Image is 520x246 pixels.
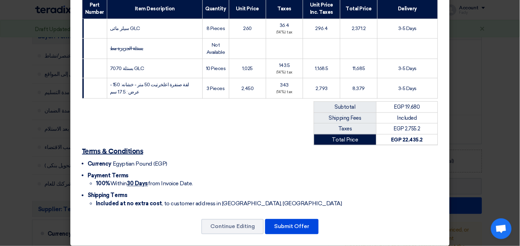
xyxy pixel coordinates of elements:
span: 11,685 [353,66,365,71]
div: (14%) tax [269,30,300,36]
td: Taxes [314,124,377,135]
span: 8,379 [353,86,365,91]
strong: 100% [96,180,110,187]
span: 10 Pieces [206,66,226,71]
td: Shipping Fees [314,112,377,124]
span: 2,371.2 [352,26,366,31]
td: Subtotal [314,102,377,113]
span: 8 Pieces [207,26,225,31]
div: (14%) tax [269,70,300,76]
span: Shipping Terms [88,192,127,199]
span: 36.4 [280,22,289,28]
li: , to customer address in [GEOGRAPHIC_DATA], [GEOGRAPHIC_DATA] [96,200,438,208]
span: 1,168.5 [315,66,329,71]
span: 3-5 Days [398,66,417,71]
span: Included [397,115,417,121]
span: 3 Pieces [207,86,225,91]
span: 3-5 Days [398,86,417,91]
strong: Included at no extra cost [96,200,162,207]
td: Total Price [314,134,377,145]
span: 296.4 [316,26,328,31]
button: Submit Offer [265,219,319,234]
button: Continue Editing [201,219,264,234]
span: سيلر مائى GLC [110,26,140,31]
span: 143.5 [279,62,290,68]
span: Payment Terms [88,172,129,179]
span: 1,025 [242,66,253,71]
div: (14%) tax [269,89,300,95]
span: 2,450 [241,86,254,91]
span: Egyptian Pound (EGP) [113,160,167,167]
span: لفة صنفرة اعلخرتيت 50 متر - خشانه: 150 - عرض : 17.5 سم [110,82,189,95]
span: Within from Invoice Date. [96,180,193,187]
td: EGP 19,680 [376,102,438,113]
span: 260 [243,26,252,31]
span: Not Available [207,42,225,55]
strike: بستلة الجزيرة مط [110,46,143,51]
span: EGP 2,755.2 [394,126,420,132]
span: 2,793 [316,86,328,91]
strong: EGP 22,435.2 [391,137,423,143]
span: بستلة 7070 GLC [110,66,144,71]
div: Open chat [491,218,512,239]
u: 30 Days [127,180,148,187]
span: 3-5 Days [398,26,417,31]
span: Currency [88,160,111,167]
u: Terms & Conditions [82,148,143,155]
span: 343 [280,82,289,88]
